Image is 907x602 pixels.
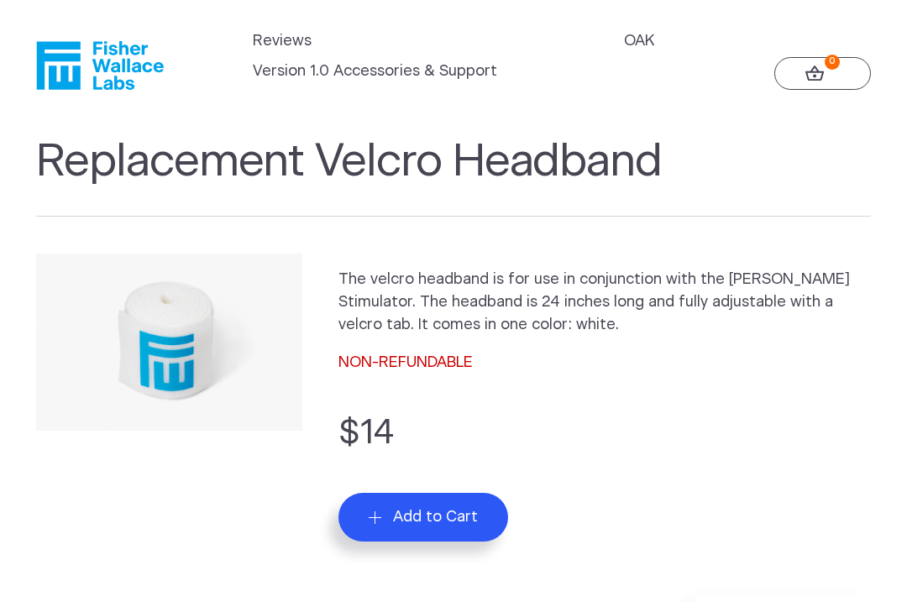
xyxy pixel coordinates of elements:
a: Reviews [253,30,312,53]
span: Add to Cart [393,508,478,526]
a: OAK [624,30,654,53]
h1: Replacement Velcro Headband [36,135,871,217]
strong: 0 [825,55,840,70]
img: Replacement Velcro Headband [36,254,302,431]
a: Version 1.0 Accessories & Support [253,60,497,83]
p: The velcro headband is for use in conjunction with the [PERSON_NAME] Stimulator. The headband is ... [338,269,871,337]
a: Fisher Wallace [36,41,164,90]
button: Add to Cart [338,493,508,542]
p: $14 [338,408,871,459]
span: NON-REFUNDABLE [338,355,473,370]
a: 0 [774,57,871,90]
